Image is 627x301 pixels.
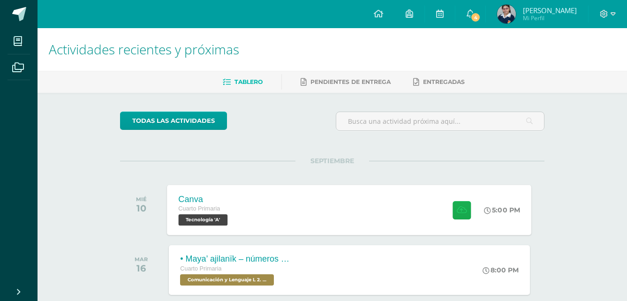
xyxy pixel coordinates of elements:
[136,196,147,203] div: MIÉ
[301,75,391,90] a: Pendientes de entrega
[413,75,465,90] a: Entregadas
[135,256,148,263] div: MAR
[295,157,369,165] span: SEPTIEMBRE
[179,194,230,204] div: Canva
[497,5,516,23] img: b7ecfdf9687ba9f8997227d02f4c046d.png
[179,214,228,226] span: Tecnología 'A'
[234,78,263,85] span: Tablero
[179,205,220,212] span: Cuarto Primaria
[49,40,239,58] span: Actividades recientes y próximas
[484,206,521,214] div: 5:00 PM
[223,75,263,90] a: Tablero
[423,78,465,85] span: Entregadas
[180,274,274,286] span: Comunicación y Lenguaje L 2. Segundo Idioma 'A'
[470,12,481,23] span: 4
[523,6,577,15] span: [PERSON_NAME]
[310,78,391,85] span: Pendientes de entrega
[483,266,519,274] div: 8:00 PM
[180,265,221,272] span: Cuarto Primaria
[523,14,577,22] span: Mi Perfil
[120,112,227,130] a: todas las Actividades
[180,254,293,264] div: • Maya’ ajilanïk – números mayas.
[336,112,544,130] input: Busca una actividad próxima aquí...
[135,263,148,274] div: 16
[136,203,147,214] div: 10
